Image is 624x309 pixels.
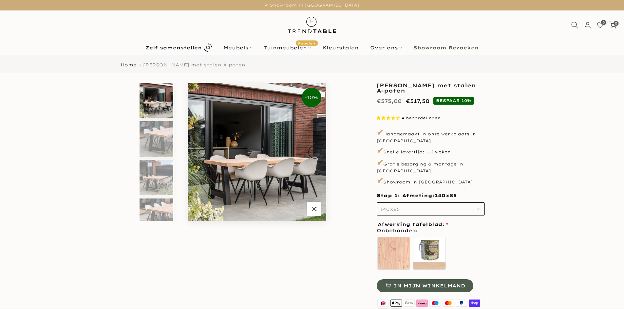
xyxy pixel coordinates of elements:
a: Kleurstalen [316,44,364,52]
a: TuinmeubelenPopulair [258,44,316,52]
span: Stap 1: Afmeting: [377,193,457,198]
ins: €517,50 [406,96,429,106]
img: maestro [429,299,442,308]
span: 4 beoordelingen [402,116,441,120]
span: ✔ [377,158,383,167]
span: 4.50 stars [377,116,402,120]
img: google pay [403,299,416,308]
button: Next [308,146,321,159]
img: paypal [455,299,468,308]
a: Zelf samenstellen [140,42,217,53]
span: 0 [614,21,618,26]
img: ideal [377,299,390,308]
span: In mijn winkelmand [393,283,465,288]
a: Over ons [364,44,407,52]
img: klarna [416,299,429,308]
a: Showroom Bezoeken [407,44,484,52]
span: ✔ [377,128,383,137]
img: trend-table [283,10,341,40]
img: Tuintafel douglas met stalen A-poten zwart | Luca tuinstoel sand [140,83,173,118]
span: [PERSON_NAME] met stalen A-poten [143,62,245,67]
a: Meubels [217,44,258,52]
del: €575,00 [377,98,402,104]
h1: [PERSON_NAME] met stalen A-poten [377,83,485,93]
img: shopify pay [468,299,481,308]
a: 0 [609,22,616,29]
img: Tuintafel douglas met stalen A-poten zwart voorkant [140,160,173,195]
span: Onbehandeld [377,227,418,235]
button: Previous [193,146,206,159]
img: master [442,299,455,308]
b: Showroom Bezoeken [413,45,479,50]
a: Home [121,63,137,67]
p: Showroom in [GEOGRAPHIC_DATA] [377,175,485,186]
b: Zelf samenstellen [146,45,202,50]
span: ✔ [377,146,383,155]
span: 140x85 [435,193,457,199]
span: ✔ [377,176,383,185]
p: Handgemaakt in onze werkplaats in [GEOGRAPHIC_DATA] [377,127,485,144]
img: apple pay [389,299,403,308]
p: Snelle levertijd: 1–2 weken [377,145,485,156]
button: 140x85 [377,202,485,215]
span: Populair [296,40,318,46]
p: Gratis bezorging & montage in [GEOGRAPHIC_DATA] [377,157,485,174]
button: In mijn winkelmand [377,279,473,292]
a: 0 [597,22,604,29]
p: ✔ Showroom in [GEOGRAPHIC_DATA] [8,2,616,9]
img: Tuintafel douglas met stalen A-poten zwart | Luca tuinstoel sand [188,83,326,221]
span: 140x85 [380,206,400,212]
span: Afwerking tafelblad: [378,222,448,227]
span: 0 [601,20,606,25]
span: BESPAAR 10% [433,97,474,104]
